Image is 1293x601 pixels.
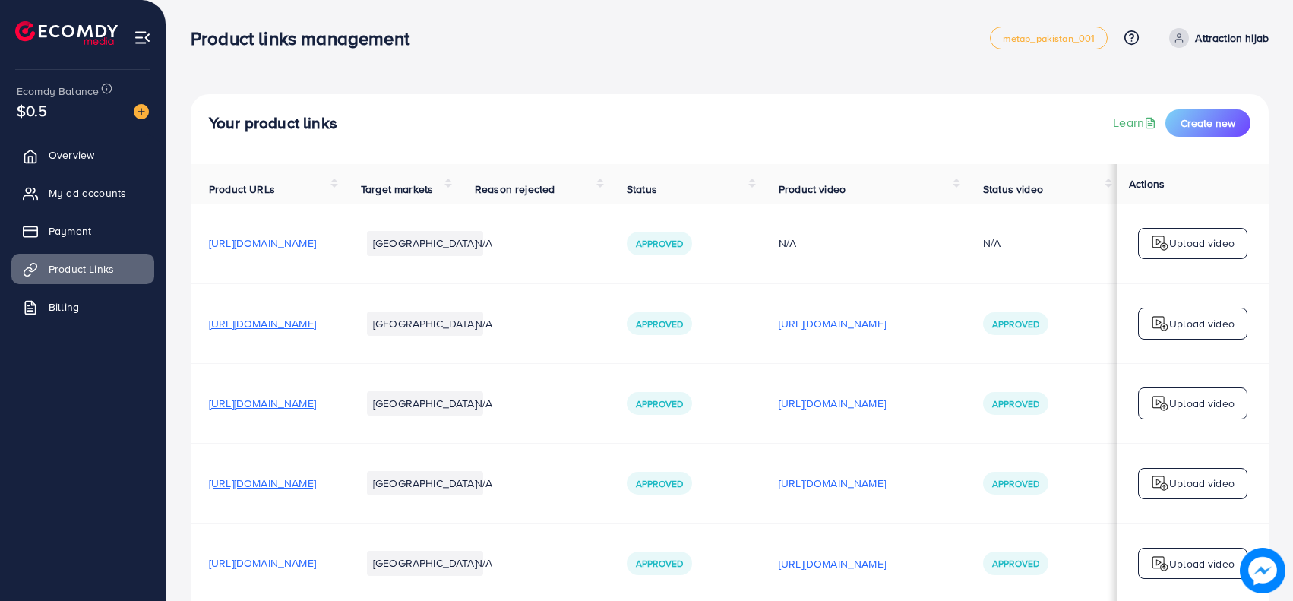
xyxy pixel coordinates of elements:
li: [GEOGRAPHIC_DATA] [367,231,483,255]
p: [URL][DOMAIN_NAME] [779,474,886,492]
span: metap_pakistan_001 [1003,33,1095,43]
a: Product Links [11,254,154,284]
span: Product URLs [209,182,275,197]
a: metap_pakistan_001 [990,27,1108,49]
span: Approved [992,557,1039,570]
a: Attraction hijab [1163,28,1269,48]
a: Overview [11,140,154,170]
p: Upload video [1169,555,1235,573]
span: Approved [992,477,1039,490]
span: N/A [475,236,492,251]
p: Upload video [1169,394,1235,413]
h3: Product links management [191,27,422,49]
span: Billing [49,299,79,315]
p: Upload video [1169,234,1235,252]
span: Actions [1129,176,1165,191]
span: Approved [636,557,683,570]
p: [URL][DOMAIN_NAME] [779,394,886,413]
span: N/A [475,316,492,331]
span: N/A [475,555,492,571]
span: Product Links [49,261,114,277]
li: [GEOGRAPHIC_DATA] [367,471,483,495]
span: [URL][DOMAIN_NAME] [209,396,316,411]
img: image [1240,548,1285,593]
span: Status [627,182,657,197]
span: [URL][DOMAIN_NAME] [209,236,316,251]
div: N/A [983,236,1001,251]
li: [GEOGRAPHIC_DATA] [367,312,483,336]
span: Approved [992,318,1039,331]
span: Approved [636,318,683,331]
span: N/A [475,476,492,491]
span: Ecomdy Balance [17,84,99,99]
li: [GEOGRAPHIC_DATA] [367,551,483,575]
span: Overview [49,147,94,163]
img: logo [1151,555,1169,573]
img: logo [1151,474,1169,492]
img: menu [134,29,151,46]
p: [URL][DOMAIN_NAME] [779,555,886,573]
li: [GEOGRAPHIC_DATA] [367,391,483,416]
a: Billing [11,292,154,322]
img: logo [1151,394,1169,413]
a: Payment [11,216,154,246]
img: image [134,104,149,119]
a: My ad accounts [11,178,154,208]
span: [URL][DOMAIN_NAME] [209,476,316,491]
img: logo [1151,234,1169,252]
span: Approved [636,397,683,410]
span: Approved [636,237,683,250]
span: Payment [49,223,91,239]
span: $0.5 [17,100,48,122]
span: Status video [983,182,1043,197]
span: Target markets [361,182,433,197]
span: Create new [1181,115,1235,131]
button: Create new [1165,109,1250,137]
div: N/A [779,236,947,251]
img: logo [1151,315,1169,333]
p: [URL][DOMAIN_NAME] [779,315,886,333]
span: My ad accounts [49,185,126,201]
img: logo [15,21,118,45]
p: Upload video [1169,315,1235,333]
span: [URL][DOMAIN_NAME] [209,555,316,571]
span: Reason rejected [475,182,555,197]
span: [URL][DOMAIN_NAME] [209,316,316,331]
span: Product video [779,182,846,197]
span: Approved [992,397,1039,410]
h4: Your product links [209,114,337,133]
span: Approved [636,477,683,490]
p: Upload video [1169,474,1235,492]
a: Learn [1113,114,1159,131]
span: N/A [475,396,492,411]
p: Attraction hijab [1195,29,1269,47]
